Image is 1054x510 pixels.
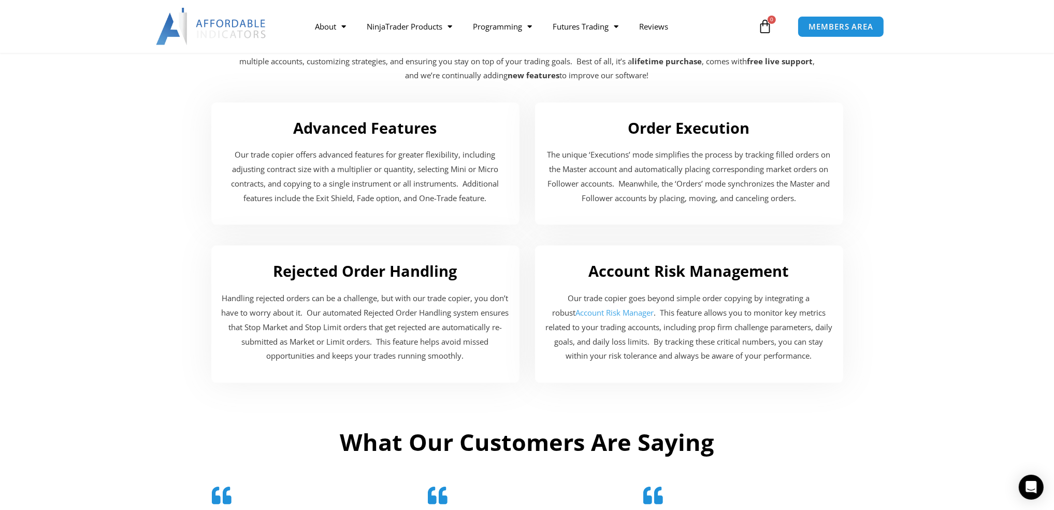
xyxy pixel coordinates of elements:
h2: Order Execution [545,118,833,138]
h2: Account Risk Management [545,261,833,281]
p: Our trade copier, compatible with , offers an all-in-one solution for NinjaTrader users. It’s pac... [237,25,817,83]
nav: Menu [305,15,755,38]
p: Handling rejected orders can be a challenge, but with our trade copier, you don’t have to worry a... [222,291,509,363]
a: Reviews [629,15,678,38]
span: MEMBERS AREA [808,23,873,31]
a: Programming [463,15,542,38]
p: The unique ‘Executions’ mode simplifies the process by tracking filled orders on the Master accou... [545,148,833,205]
a: MEMBERS AREA [798,16,884,37]
img: LogoAI | Affordable Indicators – NinjaTrader [156,8,267,45]
b: free live support [747,56,813,66]
h2: What Our Customers Are Saying [204,427,851,458]
span: 0 [768,16,776,24]
div: Open Intercom Messenger [1019,475,1044,500]
h2: Rejected Order Handling [222,261,509,281]
b: new features [508,70,560,80]
b: lifetime purchase [632,56,702,66]
a: 0 [742,11,788,41]
p: Our trade copier goes beyond simple order copying by integrating a robust . This feature allows y... [545,291,833,363]
a: Futures Trading [542,15,629,38]
a: Account Risk Manager [575,307,654,318]
a: About [305,15,356,38]
p: Our trade copier offers advanced features for greater flexibility, including adjusting contract s... [222,148,509,205]
a: NinjaTrader Products [356,15,463,38]
h2: Advanced Features [222,118,509,138]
